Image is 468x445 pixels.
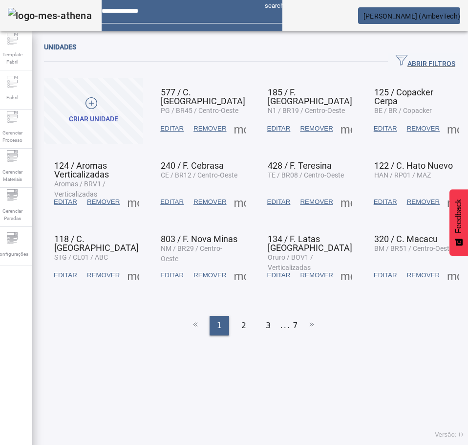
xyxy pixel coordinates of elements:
span: EDITAR [160,124,184,133]
span: REMOVER [87,197,120,207]
span: REMOVER [193,124,226,133]
span: REMOVER [300,270,333,280]
button: Mais [231,120,249,137]
span: EDITAR [374,270,397,280]
span: 3 [266,320,271,332]
img: logo-mes-athena [8,8,92,23]
span: Fabril [3,91,21,104]
span: 122 / C. Hato Nuevo [374,160,453,171]
button: EDITAR [49,193,82,211]
button: Feedback - Mostrar pesquisa [449,189,468,256]
button: EDITAR [49,267,82,284]
span: 134 / F. Latas [GEOGRAPHIC_DATA] [268,234,352,253]
span: EDITAR [54,270,77,280]
button: Mais [338,267,355,284]
span: 185 / F. [GEOGRAPHIC_DATA] [268,87,352,106]
button: REMOVER [295,120,338,137]
span: 124 / Aromas Verticalizadas [54,160,109,179]
button: EDITAR [262,267,296,284]
button: REMOVER [189,120,231,137]
button: EDITAR [369,120,402,137]
button: REMOVER [295,193,338,211]
button: REMOVER [402,120,445,137]
button: EDITAR [262,193,296,211]
button: REMOVER [189,193,231,211]
button: Mais [124,267,142,284]
span: Versão: () [435,431,463,438]
button: EDITAR [155,193,189,211]
span: BM / BR51 / Centro-Oeste [374,245,453,252]
span: 118 / C. [GEOGRAPHIC_DATA] [54,234,139,253]
button: EDITAR [369,267,402,284]
span: TE / BR08 / Centro-Oeste [268,171,344,179]
button: ABRIR FILTROS [388,53,463,70]
span: 125 / Copacker Cerpa [374,87,433,106]
span: EDITAR [374,197,397,207]
span: REMOVER [300,124,333,133]
span: Feedback [454,199,463,233]
button: REMOVER [82,267,125,284]
span: 577 / C. [GEOGRAPHIC_DATA] [161,87,245,106]
button: REMOVER [295,267,338,284]
button: Mais [231,267,249,284]
span: HAN / RP01 / MAZ [374,171,431,179]
button: REMOVER [402,193,445,211]
button: REMOVER [189,267,231,284]
span: EDITAR [160,197,184,207]
button: Mais [444,120,462,137]
li: ... [280,316,290,335]
button: EDITAR [369,193,402,211]
span: [PERSON_NAME] (AmbevTech) [363,12,460,20]
span: EDITAR [54,197,77,207]
button: REMOVER [402,267,445,284]
span: REMOVER [407,124,440,133]
span: 803 / F. Nova Minas [161,234,237,244]
button: Mais [338,193,355,211]
span: CE / BR12 / Centro-Oeste [161,171,237,179]
span: ABRIR FILTROS [396,54,455,69]
button: REMOVER [82,193,125,211]
span: REMOVER [407,270,440,280]
span: REMOVER [193,270,226,280]
span: REMOVER [193,197,226,207]
button: Criar unidade [44,78,143,144]
span: EDITAR [374,124,397,133]
div: Criar unidade [69,114,118,124]
span: NM / BR29 / Centro-Oeste [161,245,222,263]
button: Mais [338,120,355,137]
button: EDITAR [155,267,189,284]
button: Mais [444,267,462,284]
span: 2 [241,320,246,332]
button: Mais [124,193,142,211]
span: REMOVER [300,197,333,207]
span: 428 / F. Teresina [268,160,332,171]
span: EDITAR [160,270,184,280]
span: EDITAR [267,197,291,207]
button: Mais [231,193,249,211]
span: REMOVER [87,270,120,280]
span: EDITAR [267,124,291,133]
span: 320 / C. Macacu [374,234,438,244]
button: Mais [444,193,462,211]
span: 240 / F. Cebrasa [161,160,224,171]
button: EDITAR [262,120,296,137]
span: EDITAR [267,270,291,280]
li: 7 [293,316,298,335]
span: Unidades [44,43,76,51]
span: REMOVER [407,197,440,207]
button: EDITAR [155,120,189,137]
